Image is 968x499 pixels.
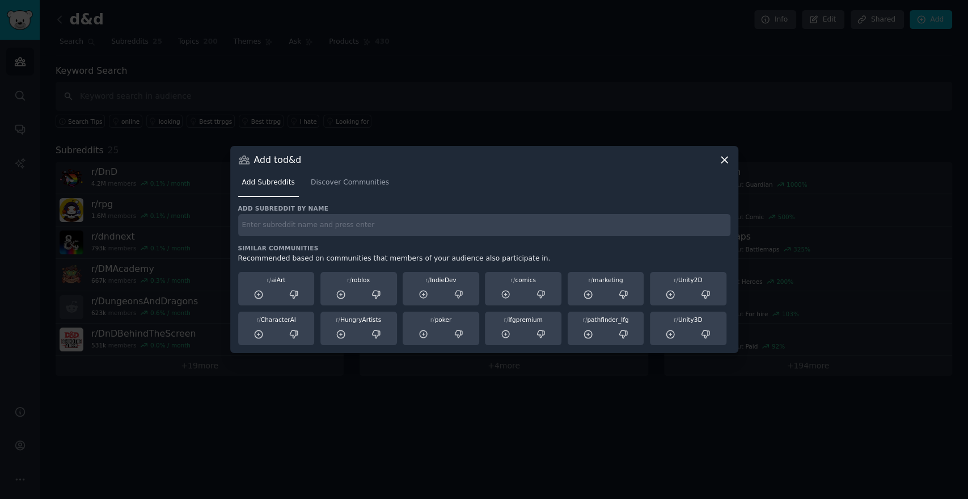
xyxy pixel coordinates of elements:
span: r/ [504,316,508,323]
div: IndieDev [407,276,475,284]
span: r/ [674,316,678,323]
div: CharacterAI [242,316,311,324]
div: Recommended based on communities that members of your audience also participate in. [238,254,730,264]
div: comics [489,276,557,284]
span: r/ [256,316,261,323]
span: r/ [347,276,352,283]
div: Unity3D [654,316,722,324]
div: poker [407,316,475,324]
a: Add Subreddits [238,174,299,197]
a: Discover Communities [307,174,393,197]
input: Enter subreddit name and press enter [238,214,730,236]
span: r/ [430,316,435,323]
span: r/ [588,276,593,283]
span: r/ [336,316,340,323]
div: HungryArtists [324,316,393,324]
span: Add Subreddits [242,178,295,188]
span: r/ [510,276,515,283]
div: lfgpremium [489,316,557,324]
h3: Add subreddit by name [238,204,730,212]
span: r/ [267,276,271,283]
div: pathfinder_lfg [572,316,640,324]
div: roblox [324,276,393,284]
span: r/ [674,276,678,283]
span: r/ [425,276,430,283]
div: Unity2D [654,276,722,284]
div: marketing [572,276,640,284]
div: aiArt [242,276,311,284]
h3: Add to d&d [254,154,302,166]
h3: Similar Communities [238,244,730,252]
span: Discover Communities [311,178,389,188]
span: r/ [582,316,587,323]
